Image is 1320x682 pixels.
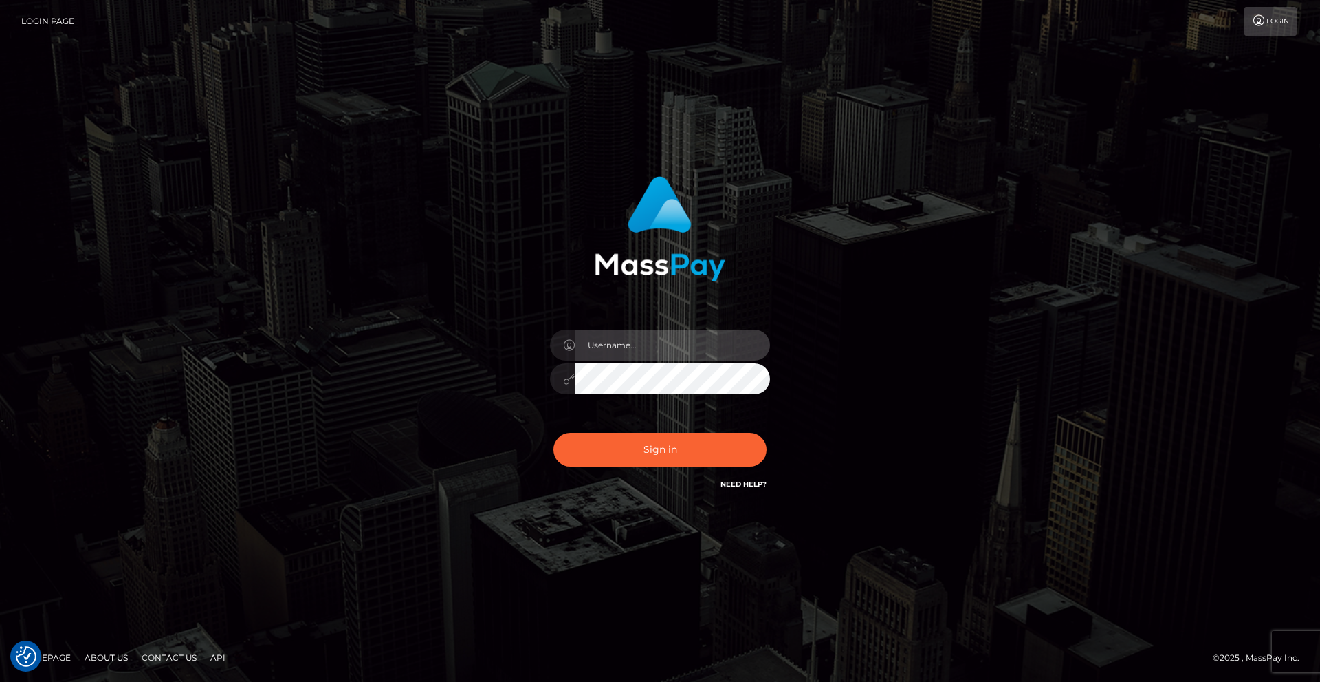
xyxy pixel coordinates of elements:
[720,480,767,489] a: Need Help?
[205,647,231,668] a: API
[575,330,770,361] input: Username...
[15,647,76,668] a: Homepage
[16,646,36,667] img: Revisit consent button
[16,646,36,667] button: Consent Preferences
[79,647,133,668] a: About Us
[21,7,74,36] a: Login Page
[595,176,725,281] img: MassPay Login
[136,647,202,668] a: Contact Us
[1244,7,1297,36] a: Login
[1213,650,1310,665] div: © 2025 , MassPay Inc.
[553,433,767,467] button: Sign in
